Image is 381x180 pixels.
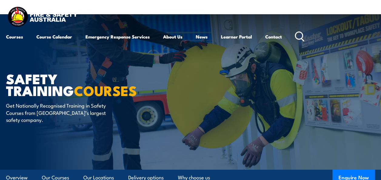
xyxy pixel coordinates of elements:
[221,29,252,44] a: Learner Portal
[6,29,23,44] a: Courses
[196,29,208,44] a: News
[6,72,156,96] h1: Safety Training
[85,29,150,44] a: Emergency Response Services
[265,29,282,44] a: Contact
[163,29,182,44] a: About Us
[6,102,117,123] p: Get Nationally Recognised Training in Safety Courses from [GEOGRAPHIC_DATA]’s largest safety comp...
[36,29,72,44] a: Course Calendar
[74,80,137,101] strong: COURSES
